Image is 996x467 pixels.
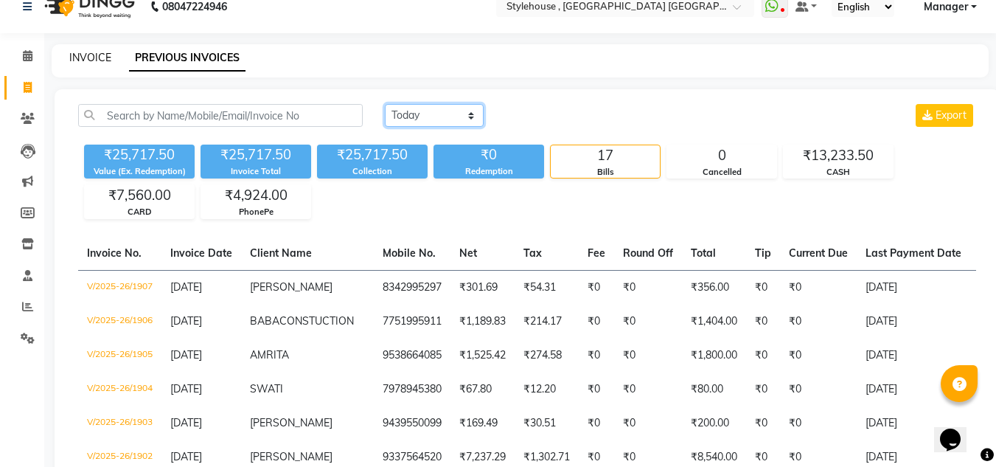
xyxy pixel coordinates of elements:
[780,270,857,305] td: ₹0
[682,373,746,407] td: ₹80.00
[523,246,542,260] span: Tax
[551,166,660,179] div: Bills
[667,166,776,179] div: Cancelled
[682,339,746,373] td: ₹1,800.00
[780,339,857,373] td: ₹0
[691,246,716,260] span: Total
[201,145,311,165] div: ₹25,717.50
[250,450,332,463] span: [PERSON_NAME]
[746,373,780,407] td: ₹0
[746,407,780,440] td: ₹0
[69,51,111,64] a: INVOICE
[780,407,857,440] td: ₹0
[682,305,746,339] td: ₹1,404.00
[614,305,682,339] td: ₹0
[515,339,579,373] td: ₹274.58
[857,305,970,339] td: [DATE]
[916,104,973,127] button: Export
[623,246,673,260] span: Round Off
[579,339,614,373] td: ₹0
[614,270,682,305] td: ₹0
[936,108,967,122] span: Export
[84,145,195,165] div: ₹25,717.50
[170,416,202,429] span: [DATE]
[78,104,363,127] input: Search by Name/Mobile/Email/Invoice No
[614,407,682,440] td: ₹0
[784,145,893,166] div: ₹13,233.50
[78,407,161,440] td: V/2025-26/1903
[170,450,202,463] span: [DATE]
[129,45,245,72] a: PREVIOUS INVOICES
[450,305,515,339] td: ₹1,189.83
[433,145,544,165] div: ₹0
[515,270,579,305] td: ₹54.31
[250,246,312,260] span: Client Name
[579,373,614,407] td: ₹0
[746,305,780,339] td: ₹0
[614,339,682,373] td: ₹0
[934,408,981,452] iframe: chat widget
[201,206,310,218] div: PhonePe
[450,407,515,440] td: ₹169.49
[374,407,450,440] td: 9439550099
[78,339,161,373] td: V/2025-26/1905
[682,270,746,305] td: ₹356.00
[614,373,682,407] td: ₹0
[250,314,279,328] span: BABA
[170,314,202,328] span: [DATE]
[459,246,477,260] span: Net
[515,373,579,407] td: ₹12.20
[588,246,605,260] span: Fee
[579,407,614,440] td: ₹0
[87,246,142,260] span: Invoice No.
[857,407,970,440] td: [DATE]
[78,270,161,305] td: V/2025-26/1907
[374,270,450,305] td: 8342995297
[170,348,202,362] span: [DATE]
[515,305,579,339] td: ₹214.17
[279,314,354,328] span: CONSTUCTION
[250,416,332,429] span: [PERSON_NAME]
[85,206,194,218] div: CARD
[250,280,332,294] span: [PERSON_NAME]
[85,185,194,206] div: ₹7,560.00
[170,382,202,395] span: [DATE]
[866,246,961,260] span: Last Payment Date
[374,373,450,407] td: 7978945380
[450,373,515,407] td: ₹67.80
[201,165,311,178] div: Invoice Total
[170,280,202,294] span: [DATE]
[78,305,161,339] td: V/2025-26/1906
[579,270,614,305] td: ₹0
[857,270,970,305] td: [DATE]
[746,339,780,373] td: ₹0
[755,246,771,260] span: Tip
[667,145,776,166] div: 0
[374,339,450,373] td: 9538664085
[250,348,289,362] span: AMRITA
[551,145,660,166] div: 17
[201,185,310,206] div: ₹4,924.00
[250,382,283,395] span: SWATI
[780,305,857,339] td: ₹0
[515,407,579,440] td: ₹30.51
[450,270,515,305] td: ₹301.69
[682,407,746,440] td: ₹200.00
[789,246,848,260] span: Current Due
[857,373,970,407] td: [DATE]
[857,339,970,373] td: [DATE]
[746,270,780,305] td: ₹0
[78,373,161,407] td: V/2025-26/1904
[170,246,232,260] span: Invoice Date
[317,165,428,178] div: Collection
[450,339,515,373] td: ₹1,525.42
[433,165,544,178] div: Redemption
[780,373,857,407] td: ₹0
[317,145,428,165] div: ₹25,717.50
[579,305,614,339] td: ₹0
[374,305,450,339] td: 7751995911
[784,166,893,179] div: CASH
[84,165,195,178] div: Value (Ex. Redemption)
[383,246,436,260] span: Mobile No.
